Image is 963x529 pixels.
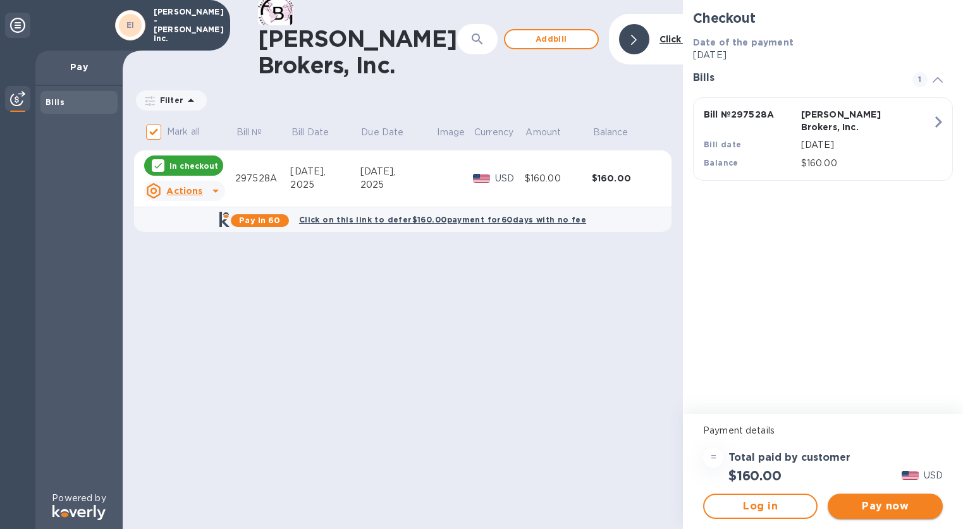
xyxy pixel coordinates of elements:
[361,126,403,139] p: Due Date
[801,108,893,133] p: [PERSON_NAME] Brokers, Inc.
[474,126,513,139] p: Currency
[728,468,782,483] h2: $160.00
[166,186,202,196] u: Actions
[801,157,932,170] p: $160.00
[437,126,465,139] p: Image
[52,492,106,505] p: Powered by
[361,126,420,139] span: Due Date
[715,499,806,514] span: Log in
[704,158,739,167] b: Balance
[659,34,718,44] b: Click to hide
[592,172,659,185] div: $160.00
[360,165,436,178] div: [DATE],
[693,97,953,181] button: Bill №297528A[PERSON_NAME] Brokers, Inc.Bill date[DATE]Balance$160.00
[155,95,183,106] p: Filter
[703,424,943,437] p: Payment details
[912,72,928,87] span: 1
[290,178,360,192] div: 2025
[46,61,113,73] p: Pay
[703,494,818,519] button: Log in
[473,174,490,183] img: USD
[525,126,577,139] span: Amount
[495,172,525,185] p: USD
[924,469,943,482] p: USD
[693,49,953,62] p: [DATE]
[525,172,592,185] div: $160.00
[828,494,942,519] button: Pay now
[46,97,64,107] b: Bills
[704,108,796,121] p: Bill № 297528A
[693,72,897,84] h3: Bills
[236,126,279,139] span: Bill №
[126,20,135,30] b: EI
[291,126,329,139] p: Bill Date
[703,447,723,468] div: =
[169,161,218,171] p: In checkout
[154,8,217,43] p: [PERSON_NAME] - [PERSON_NAME] Inc.
[239,216,280,225] b: Pay in 60
[838,499,932,514] span: Pay now
[360,178,436,192] div: 2025
[52,505,106,520] img: Logo
[235,172,290,185] div: 297528A
[593,126,645,139] span: Balance
[290,165,360,178] div: [DATE],
[236,126,262,139] p: Bill №
[299,215,586,224] b: Click on this link to defer $160.00 payment for 60 days with no fee
[693,37,794,47] b: Date of the payment
[291,126,345,139] span: Bill Date
[167,125,200,138] p: Mark all
[801,138,932,152] p: [DATE]
[693,10,953,26] h2: Checkout
[728,452,850,464] h3: Total paid by customer
[593,126,629,139] p: Balance
[525,126,561,139] p: Amount
[504,29,599,49] button: Addbill
[902,471,919,480] img: USD
[704,140,742,149] b: Bill date
[258,25,457,78] h1: [PERSON_NAME] Brokers, Inc.
[515,32,587,47] span: Add bill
